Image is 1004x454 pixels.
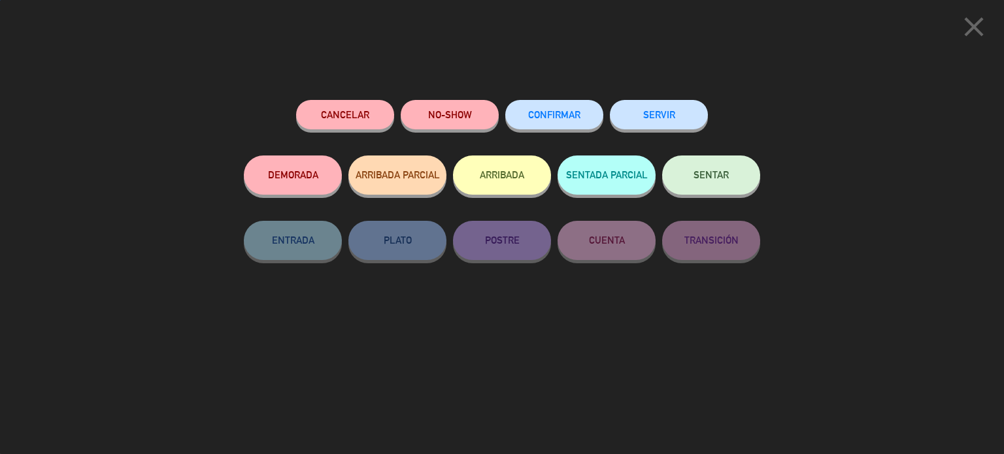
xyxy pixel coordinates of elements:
button: SENTAR [662,155,760,195]
button: Cancelar [296,100,394,129]
button: TRANSICIÓN [662,221,760,260]
button: POSTRE [453,221,551,260]
button: close [954,10,994,48]
span: CONFIRMAR [528,109,580,120]
button: CUENTA [558,221,656,260]
i: close [958,10,990,43]
button: ARRIBADA PARCIAL [348,155,446,195]
button: DEMORADA [244,155,342,195]
button: SENTADA PARCIAL [558,155,656,195]
span: ARRIBADA PARCIAL [356,169,440,180]
button: CONFIRMAR [505,100,603,129]
button: SERVIR [610,100,708,129]
button: ARRIBADA [453,155,551,195]
button: ENTRADA [244,221,342,260]
span: SENTAR [694,169,729,180]
button: PLATO [348,221,446,260]
button: NO-SHOW [401,100,499,129]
